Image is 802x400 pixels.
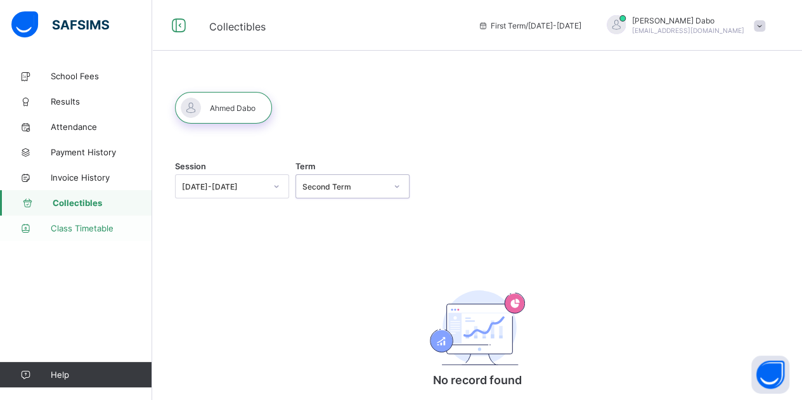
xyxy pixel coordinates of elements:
[51,223,152,233] span: Class Timetable
[632,16,744,25] span: [PERSON_NAME] Dabo
[11,11,109,38] img: safsims
[51,147,152,157] span: Payment History
[430,290,525,365] img: academics.830fd61bc8807c8ddf7a6434d507d981.svg
[209,20,266,33] span: Collectibles
[632,27,744,34] span: [EMAIL_ADDRESS][DOMAIN_NAME]
[53,198,152,208] span: Collectibles
[478,21,581,30] span: session/term information
[51,370,152,380] span: Help
[51,172,152,183] span: Invoice History
[351,373,604,387] p: No record found
[751,356,789,394] button: Open asap
[594,15,772,36] div: MohamedDabo
[51,96,152,106] span: Results
[295,162,315,171] span: Term
[182,182,266,191] div: [DATE]-[DATE]
[175,162,206,171] span: Session
[51,122,152,132] span: Attendance
[302,182,386,191] div: Second Term
[51,71,152,81] span: School Fees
